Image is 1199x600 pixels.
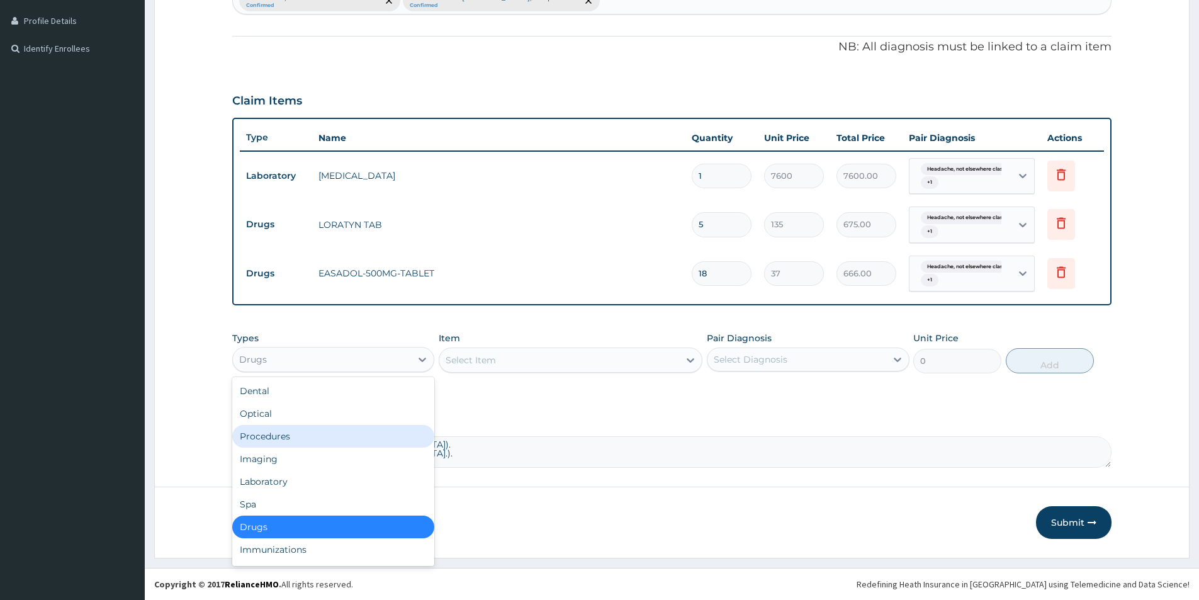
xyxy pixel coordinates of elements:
[758,125,830,150] th: Unit Price
[830,125,903,150] th: Total Price
[903,125,1041,150] th: Pair Diagnosis
[707,332,772,344] label: Pair Diagnosis
[232,425,434,448] div: Procedures
[240,262,312,285] td: Drugs
[921,261,1016,273] span: Headache, not elsewhere classi...
[240,164,312,188] td: Laboratory
[246,3,378,9] small: Confirmed
[232,448,434,470] div: Imaging
[232,333,259,344] label: Types
[446,354,496,366] div: Select Item
[232,39,1112,55] p: NB: All diagnosis must be linked to a claim item
[410,3,577,9] small: Confirmed
[913,332,959,344] label: Unit Price
[232,419,1112,429] label: Comment
[225,579,279,590] a: RelianceHMO
[1006,348,1094,373] button: Add
[232,94,302,108] h3: Claim Items
[312,212,685,237] td: LORATYN TAB
[232,493,434,516] div: Spa
[921,163,1016,176] span: Headache, not elsewhere classi...
[714,353,787,366] div: Select Diagnosis
[232,561,434,584] div: Others
[239,353,267,366] div: Drugs
[232,380,434,402] div: Dental
[857,578,1190,591] div: Redefining Heath Insurance in [GEOGRAPHIC_DATA] using Telemedicine and Data Science!
[921,212,1016,224] span: Headache, not elsewhere classi...
[154,579,281,590] strong: Copyright © 2017 .
[232,538,434,561] div: Immunizations
[1041,125,1104,150] th: Actions
[232,470,434,493] div: Laboratory
[145,568,1199,600] footer: All rights reserved.
[312,163,685,188] td: [MEDICAL_DATA]
[921,225,938,238] span: + 1
[240,126,312,149] th: Type
[232,516,434,538] div: Drugs
[240,213,312,236] td: Drugs
[439,332,460,344] label: Item
[685,125,758,150] th: Quantity
[921,274,938,286] span: + 1
[312,261,685,286] td: EASADOL-500MG-TABLET
[1036,506,1112,539] button: Submit
[312,125,685,150] th: Name
[232,402,434,425] div: Optical
[921,176,938,189] span: + 1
